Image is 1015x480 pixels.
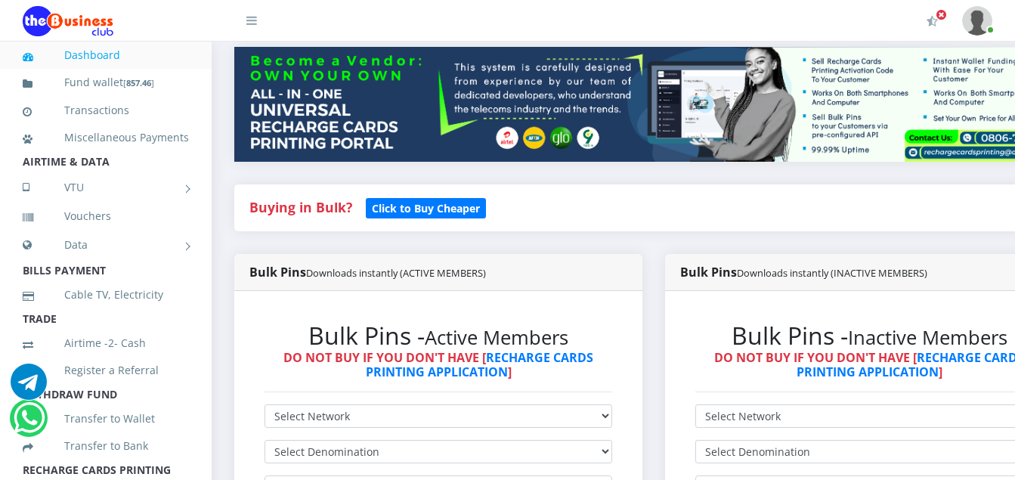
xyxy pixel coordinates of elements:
[265,321,612,350] h2: Bulk Pins -
[366,349,594,380] a: RECHARGE CARDS PRINTING APPLICATION
[23,326,189,361] a: Airtime -2- Cash
[23,401,189,436] a: Transfer to Wallet
[23,65,189,101] a: Fund wallet[857.46]
[126,77,151,88] b: 857.46
[23,6,113,36] img: Logo
[123,77,154,88] small: [ ]
[23,169,189,206] a: VTU
[366,198,486,216] a: Click to Buy Cheaper
[927,15,938,27] i: Activate Your Membership
[372,201,480,215] b: Click to Buy Cheaper
[680,264,927,280] strong: Bulk Pins
[425,324,568,351] small: Active Members
[249,198,352,216] strong: Buying in Bulk?
[962,6,992,36] img: User
[23,199,189,234] a: Vouchers
[11,375,47,400] a: Chat for support
[306,266,486,280] small: Downloads instantly (ACTIVE MEMBERS)
[249,264,486,280] strong: Bulk Pins
[936,9,947,20] span: Activate Your Membership
[23,226,189,264] a: Data
[23,429,189,463] a: Transfer to Bank
[737,266,927,280] small: Downloads instantly (INACTIVE MEMBERS)
[23,93,189,128] a: Transactions
[23,120,189,155] a: Miscellaneous Payments
[283,349,593,380] strong: DO NOT BUY IF YOU DON'T HAVE [ ]
[23,353,189,388] a: Register a Referral
[848,324,1007,351] small: Inactive Members
[23,38,189,73] a: Dashboard
[23,277,189,312] a: Cable TV, Electricity
[14,411,45,436] a: Chat for support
